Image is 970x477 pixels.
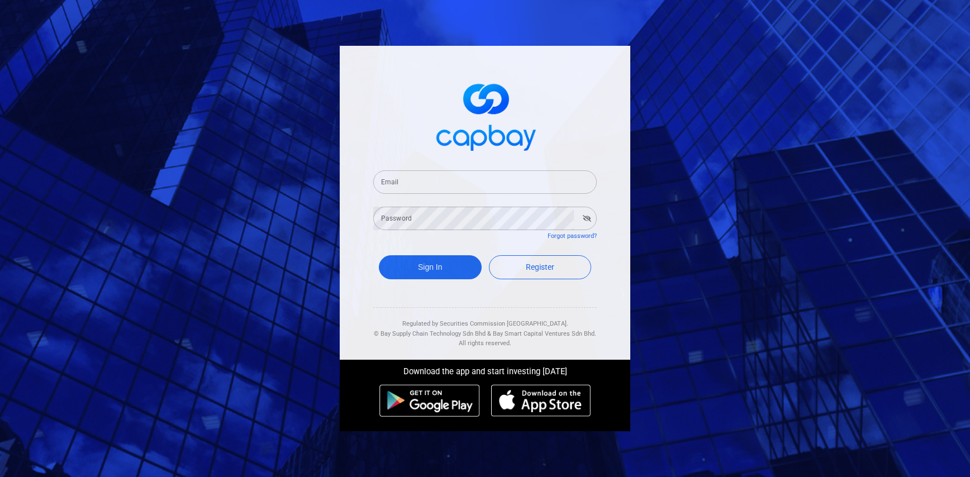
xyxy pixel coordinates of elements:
[379,384,480,417] img: android
[374,330,486,337] span: © Bay Supply Chain Technology Sdn Bhd
[526,263,554,271] span: Register
[429,74,541,157] img: logo
[493,330,596,337] span: Bay Smart Capital Ventures Sdn Bhd.
[489,255,592,279] a: Register
[373,308,597,349] div: Regulated by Securities Commission [GEOGRAPHIC_DATA]. & All rights reserved.
[379,255,482,279] button: Sign In
[331,360,639,379] div: Download the app and start investing [DATE]
[548,232,597,240] a: Forgot password?
[491,384,591,417] img: ios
